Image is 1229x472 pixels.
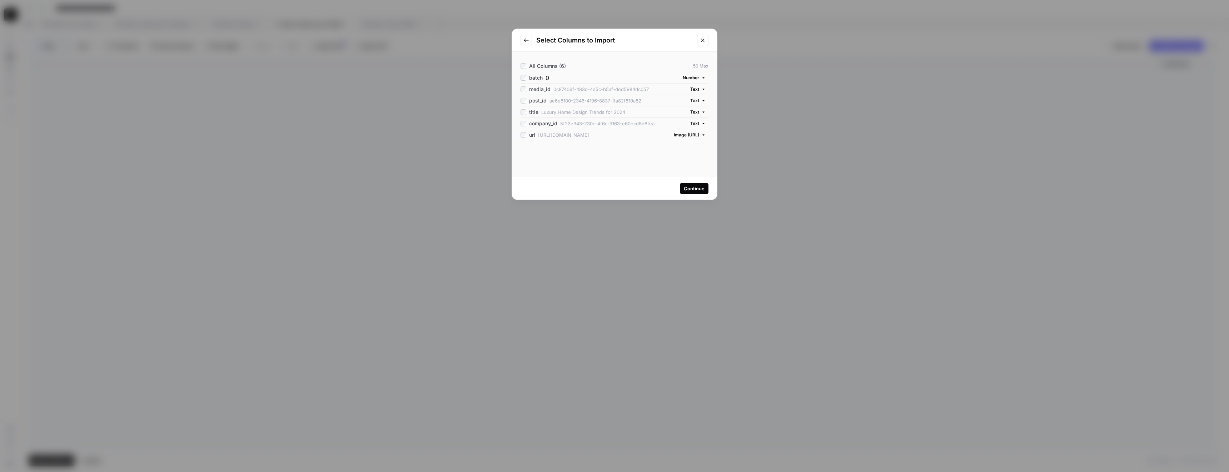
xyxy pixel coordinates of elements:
button: Continue [680,183,708,194]
span: ae6e8100-2346-4196-8837-ffa82f819a82 [549,97,641,104]
button: Close modal [697,35,708,46]
button: Text [687,96,708,105]
button: Number [680,73,708,82]
span: Text [690,97,699,104]
span: Text [690,120,699,127]
button: Image (URL) [671,130,708,140]
span: Text [690,109,699,115]
span: [URL][DOMAIN_NAME] [538,131,589,139]
button: Text [687,85,708,94]
input: batch [521,75,526,81]
input: All Columns (6) [521,63,526,69]
span: post_id [529,97,547,104]
span: media_id [529,86,551,93]
input: post_id [521,98,526,104]
span: Image (URL) [674,132,699,138]
div: 0 [521,74,668,82]
span: Number [683,75,699,81]
span: All Columns (6) [529,62,566,70]
input: title [521,109,526,115]
span: Text [690,86,699,92]
span: title [529,109,538,116]
input: media_id [521,86,526,92]
h2: Select Columns to Import [536,35,693,45]
span: url [529,131,535,139]
input: url [521,132,526,138]
button: Text [687,107,708,117]
input: company_id [521,121,526,126]
span: 50 Max [693,63,708,69]
span: 5f22e343-230c-4f6c-9163-e60ecd8d8fea [560,120,655,127]
span: Luxury Home Design Trends for 2024 [541,109,625,116]
span: batch [529,74,543,81]
button: Text [687,119,708,128]
span: 0c87406f-483d-4d5c-b5af-ded5984dc057 [553,86,649,93]
span: company_id [529,120,557,127]
button: Go to previous step [521,35,532,46]
div: Continue [684,185,705,192]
